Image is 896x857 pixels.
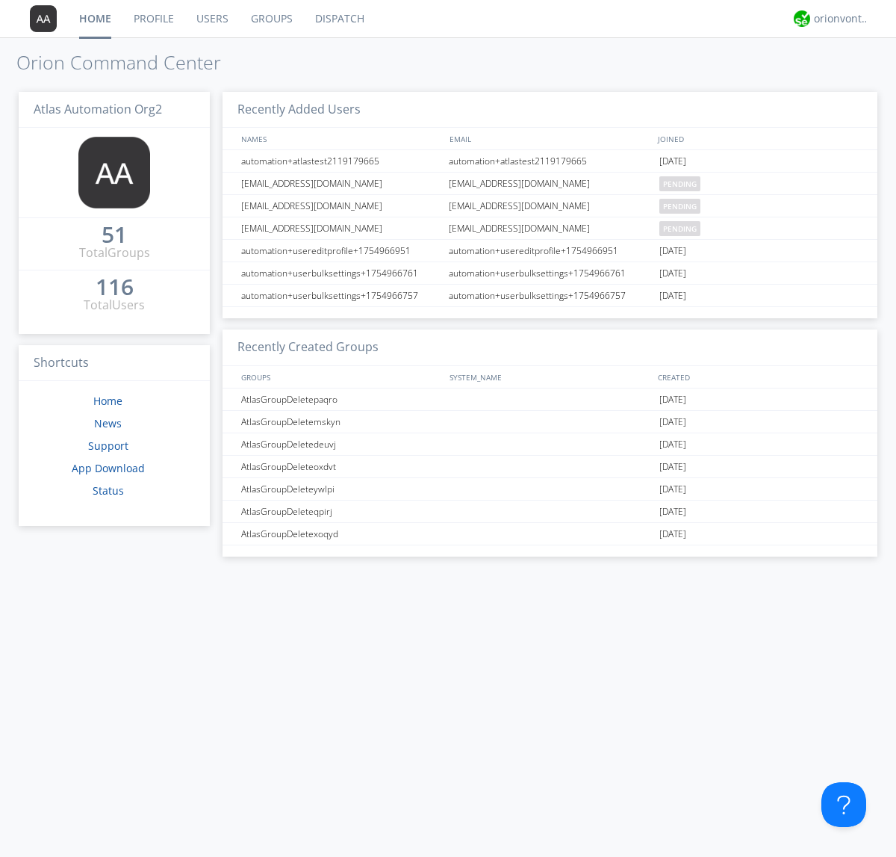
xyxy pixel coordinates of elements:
div: [EMAIL_ADDRESS][DOMAIN_NAME] [237,195,444,217]
div: AtlasGroupDeletedeuvj [237,433,444,455]
h3: Recently Created Groups [223,330,877,366]
div: [EMAIL_ADDRESS][DOMAIN_NAME] [237,217,444,239]
span: [DATE] [659,285,686,307]
a: 116 [96,279,134,297]
a: AtlasGroupDeleteqpirj[DATE] [223,501,877,523]
div: NAMES [237,128,442,149]
img: 373638.png [30,5,57,32]
a: [EMAIL_ADDRESS][DOMAIN_NAME][EMAIL_ADDRESS][DOMAIN_NAME]pending [223,195,877,217]
span: [DATE] [659,433,686,456]
div: JOINED [654,128,863,149]
div: automation+usereditprofile+1754966951 [237,240,444,262]
div: GROUPS [237,366,442,388]
div: automation+atlastest2119179665 [445,150,656,172]
a: Support [88,439,128,453]
span: [DATE] [659,478,686,501]
div: orionvontas+atlas+automation+org2 [814,11,870,26]
a: AtlasGroupDeletemskyn[DATE] [223,411,877,433]
div: 116 [96,279,134,294]
div: automation+userbulksettings+1754966757 [237,285,444,306]
span: Atlas Automation Org2 [34,101,162,117]
div: AtlasGroupDeletepaqro [237,389,444,410]
a: AtlasGroupDeleteywlpi[DATE] [223,478,877,501]
a: AtlasGroupDeleteoxdvt[DATE] [223,456,877,478]
div: CREATED [654,366,863,388]
span: [DATE] [659,501,686,523]
span: [DATE] [659,456,686,478]
div: [EMAIL_ADDRESS][DOMAIN_NAME] [445,217,656,239]
div: 51 [102,227,127,242]
div: automation+usereditprofile+1754966951 [445,240,656,262]
div: automation+atlastest2119179665 [237,150,444,172]
div: AtlasGroupDeleteoxdvt [237,456,444,477]
span: [DATE] [659,411,686,433]
a: automation+userbulksettings+1754966757automation+userbulksettings+1754966757[DATE] [223,285,877,307]
a: AtlasGroupDeletedeuvj[DATE] [223,433,877,456]
div: automation+userbulksettings+1754966761 [445,262,656,284]
div: automation+userbulksettings+1754966757 [445,285,656,306]
span: pending [659,199,700,214]
div: Total Groups [79,244,150,262]
a: automation+usereditprofile+1754966951automation+usereditprofile+1754966951[DATE] [223,240,877,262]
div: AtlasGroupDeletexoqyd [237,523,444,545]
div: SYSTEM_NAME [446,366,654,388]
a: Home [93,394,122,408]
span: [DATE] [659,389,686,411]
iframe: Toggle Customer Support [821,782,866,827]
a: AtlasGroupDeletexoqyd[DATE] [223,523,877,545]
span: pending [659,176,700,191]
a: Status [93,483,124,498]
div: AtlasGroupDeleteywlpi [237,478,444,500]
a: [EMAIL_ADDRESS][DOMAIN_NAME][EMAIL_ADDRESS][DOMAIN_NAME]pending [223,217,877,240]
a: automation+atlastest2119179665automation+atlastest2119179665[DATE] [223,150,877,173]
a: News [94,416,122,430]
div: [EMAIL_ADDRESS][DOMAIN_NAME] [237,173,444,194]
div: automation+userbulksettings+1754966761 [237,262,444,284]
a: [EMAIL_ADDRESS][DOMAIN_NAME][EMAIL_ADDRESS][DOMAIN_NAME]pending [223,173,877,195]
div: EMAIL [446,128,654,149]
div: AtlasGroupDeleteqpirj [237,501,444,522]
span: pending [659,221,700,236]
img: 29d36aed6fa347d5a1537e7736e6aa13 [794,10,810,27]
a: AtlasGroupDeletepaqro[DATE] [223,389,877,411]
a: 51 [102,227,127,244]
span: [DATE] [659,150,686,173]
a: App Download [72,461,145,475]
div: AtlasGroupDeletemskyn [237,411,444,433]
h3: Shortcuts [19,345,210,382]
div: [EMAIL_ADDRESS][DOMAIN_NAME] [445,195,656,217]
span: [DATE] [659,523,686,545]
a: automation+userbulksettings+1754966761automation+userbulksettings+1754966761[DATE] [223,262,877,285]
div: Total Users [84,297,145,314]
span: [DATE] [659,240,686,262]
h3: Recently Added Users [223,92,877,129]
span: [DATE] [659,262,686,285]
img: 373638.png [78,137,150,208]
div: [EMAIL_ADDRESS][DOMAIN_NAME] [445,173,656,194]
